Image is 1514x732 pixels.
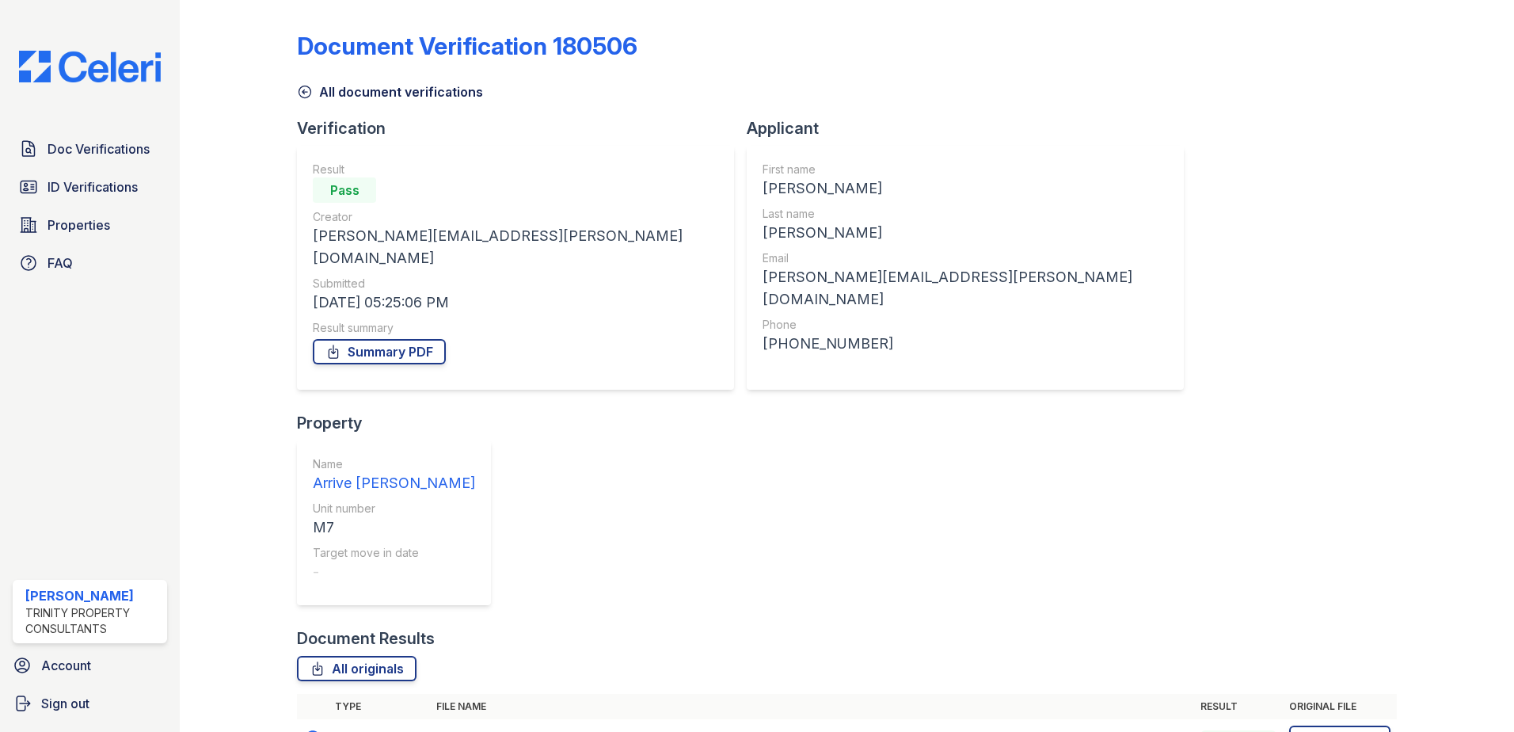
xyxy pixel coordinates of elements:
div: Arrive [PERSON_NAME] [313,472,475,494]
a: ID Verifications [13,171,167,203]
div: [PERSON_NAME][EMAIL_ADDRESS][PERSON_NAME][DOMAIN_NAME] [313,225,718,269]
div: Document Verification 180506 [297,32,637,60]
span: Properties [48,215,110,234]
div: [PERSON_NAME] [763,222,1168,244]
div: Name [313,456,475,472]
img: CE_Logo_Blue-a8612792a0a2168367f1c8372b55b34899dd931a85d93a1a3d3e32e68fde9ad4.png [6,51,173,82]
div: [PHONE_NUMBER] [763,333,1168,355]
th: Result [1194,694,1283,719]
div: Document Results [297,627,435,650]
div: Applicant [747,117,1196,139]
div: Unit number [313,501,475,517]
span: ID Verifications [48,177,138,196]
a: All document verifications [297,82,483,101]
div: [DATE] 05:25:06 PM [313,292,718,314]
div: Property [297,412,504,434]
div: [PERSON_NAME][EMAIL_ADDRESS][PERSON_NAME][DOMAIN_NAME] [763,266,1168,311]
a: Doc Verifications [13,133,167,165]
span: Sign out [41,694,89,713]
div: Phone [763,317,1168,333]
div: M7 [313,517,475,539]
a: Account [6,650,173,681]
div: Trinity Property Consultants [25,605,161,637]
th: File name [430,694,1194,719]
span: FAQ [48,254,73,273]
div: [PERSON_NAME] [763,177,1168,200]
a: FAQ [13,247,167,279]
div: Verification [297,117,747,139]
div: Submitted [313,276,718,292]
th: Original file [1283,694,1397,719]
div: First name [763,162,1168,177]
div: - [313,561,475,583]
div: Creator [313,209,718,225]
span: Doc Verifications [48,139,150,158]
th: Type [329,694,430,719]
span: Account [41,656,91,675]
div: Target move in date [313,545,475,561]
a: Properties [13,209,167,241]
div: Last name [763,206,1168,222]
div: Pass [313,177,376,203]
div: Email [763,250,1168,266]
div: Result [313,162,718,177]
a: Summary PDF [313,339,446,364]
div: [PERSON_NAME] [25,586,161,605]
a: Name Arrive [PERSON_NAME] [313,456,475,494]
a: All originals [297,656,417,681]
div: Result summary [313,320,718,336]
a: Sign out [6,688,173,719]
